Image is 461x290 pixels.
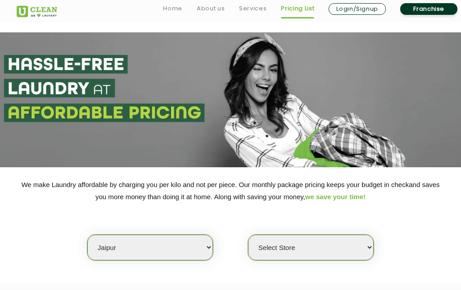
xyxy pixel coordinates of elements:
[17,178,444,203] p: We make Laundry affordable by charging you per kilo and not per piece. Our monthly package pricin...
[281,3,314,14] a: Pricing List
[197,3,225,14] a: About us
[17,6,57,17] img: UClean Laundry and Dry Cleaning
[239,3,267,14] a: Services
[305,193,366,201] span: we save your time!
[400,3,457,15] a: Franchise
[329,3,386,15] a: Login/Signup
[163,3,182,14] a: Home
